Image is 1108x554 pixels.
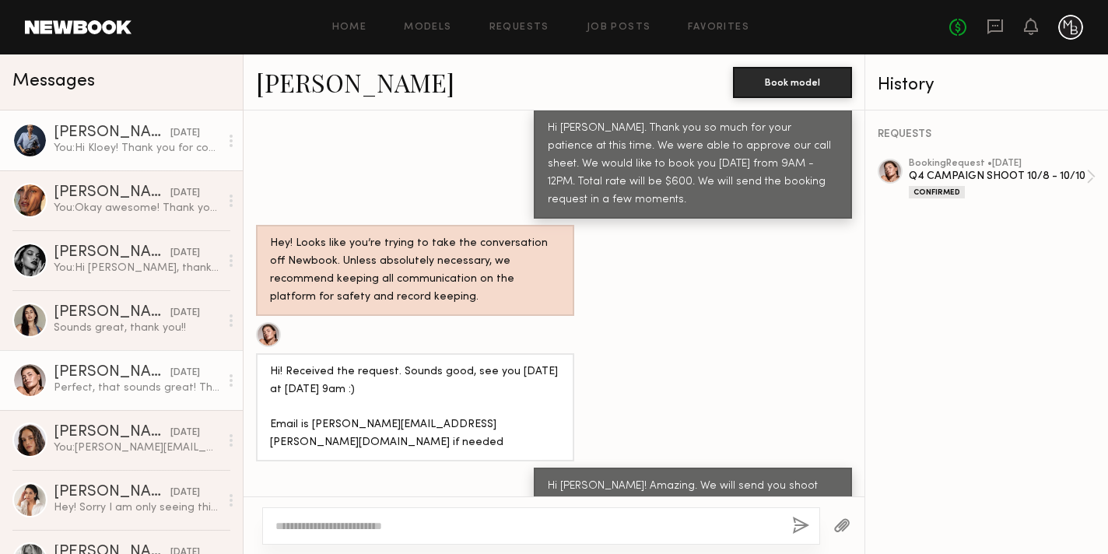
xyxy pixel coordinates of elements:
[878,129,1096,140] div: REQUESTS
[733,75,852,88] a: Book model
[54,125,170,141] div: [PERSON_NAME]
[54,141,219,156] div: You: Hi Kloey! Thank you for confirming. We will send the booking request as soon as we have our ...
[270,363,560,453] div: Hi! Received the request. Sounds good, see you [DATE] at [DATE] 9am :) Email is [PERSON_NAME][EMA...
[170,306,200,321] div: [DATE]
[270,235,560,307] div: Hey! Looks like you’re trying to take the conversation off Newbook. Unless absolutely necessary, ...
[54,440,219,455] div: You: [PERSON_NAME][EMAIL_ADDRESS][DOMAIN_NAME] is great
[878,76,1096,94] div: History
[54,185,170,201] div: [PERSON_NAME]
[54,245,170,261] div: [PERSON_NAME]
[909,186,965,198] div: Confirmed
[54,261,219,275] div: You: Hi [PERSON_NAME], thank you for informing us. Our casting closed for this [DATE]. But I am m...
[54,425,170,440] div: [PERSON_NAME]
[170,366,200,380] div: [DATE]
[587,23,651,33] a: Job Posts
[12,72,95,90] span: Messages
[548,478,838,514] div: Hi [PERSON_NAME]! Amazing. We will send you shoot details by [DATE]. Thank you! xx
[54,500,219,515] div: Hey! Sorry I am only seeing this now. I am definitely interested. Is the shoot a few days?
[54,201,219,216] div: You: Okay awesome! Thank you so much. If you have any urgent questions, feel free to email me! I ...
[54,305,170,321] div: [PERSON_NAME]
[909,159,1086,169] div: booking Request • [DATE]
[54,321,219,335] div: Sounds great, thank you!!
[54,485,170,500] div: [PERSON_NAME]
[170,126,200,141] div: [DATE]
[909,169,1086,184] div: Q4 CAMPAIGN SHOOT 10/8 - 10/10
[170,246,200,261] div: [DATE]
[256,65,454,99] a: [PERSON_NAME]
[548,120,838,209] div: Hi [PERSON_NAME]. Thank you so much for your patience at this time. We were able to approve our c...
[170,486,200,500] div: [DATE]
[404,23,451,33] a: Models
[332,23,367,33] a: Home
[170,426,200,440] div: [DATE]
[909,159,1096,198] a: bookingRequest •[DATE]Q4 CAMPAIGN SHOOT 10/8 - 10/10Confirmed
[733,67,852,98] button: Book model
[489,23,549,33] a: Requests
[170,186,200,201] div: [DATE]
[54,365,170,380] div: [PERSON_NAME]
[54,380,219,395] div: Perfect, that sounds great! Thanks 😊
[688,23,749,33] a: Favorites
